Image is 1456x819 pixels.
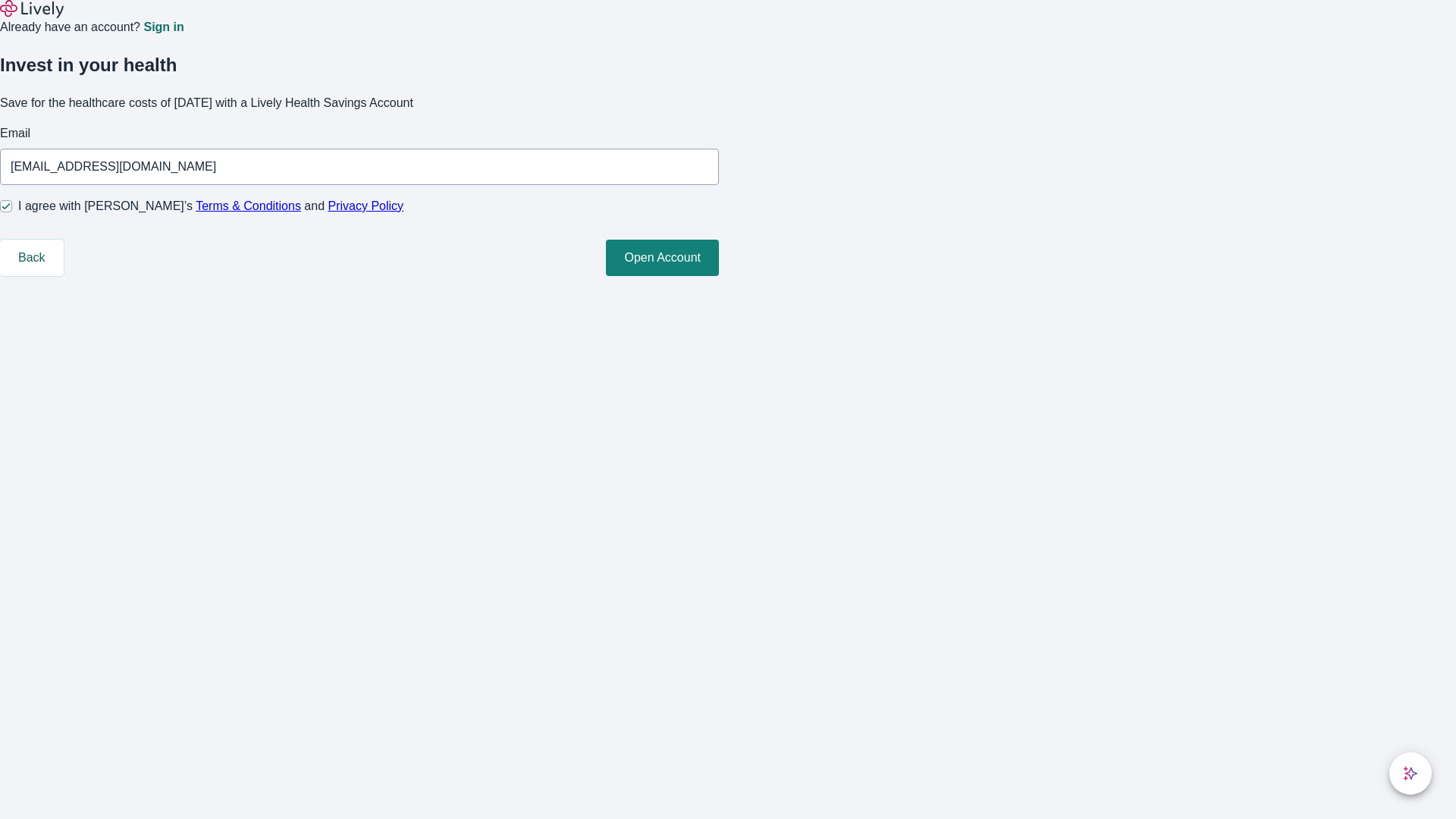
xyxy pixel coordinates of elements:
span: I agree with [PERSON_NAME]’s and [18,197,403,215]
button: Open Account [606,240,719,276]
button: chat [1389,752,1432,795]
a: Privacy Policy [328,199,404,212]
a: Sign in [143,21,184,33]
svg: Lively AI Assistant [1403,766,1418,781]
a: Terms & Conditions [196,199,301,212]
